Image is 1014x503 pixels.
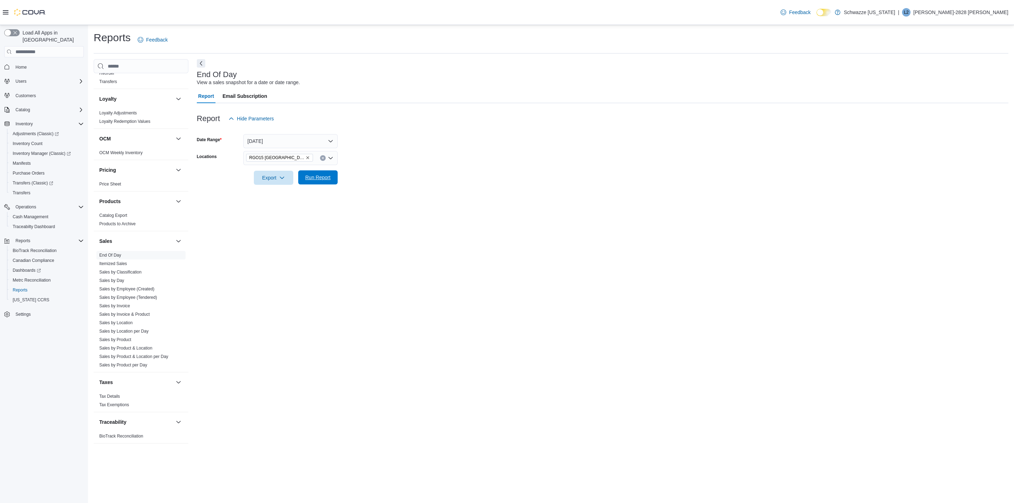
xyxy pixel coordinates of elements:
span: Reports [13,287,27,293]
a: Inventory Count [10,139,45,148]
span: Manifests [10,159,84,168]
span: Dashboards [10,266,84,275]
button: Remove RGO15 Sunland Park from selection in this group [306,156,310,160]
span: Transfers (Classic) [13,180,53,186]
span: Home [13,62,84,71]
span: Inventory Count [13,141,43,146]
span: Loyalty Adjustments [99,110,137,116]
a: Transfers [99,79,117,84]
span: Price Sheet [99,181,121,187]
a: Metrc Reconciliation [10,276,54,284]
a: Reports [10,286,30,294]
button: Operations [13,203,39,211]
span: OCM Weekly Inventory [99,150,143,156]
h3: Sales [99,238,112,245]
a: Tax Exemptions [99,402,129,407]
a: Sales by Day [99,278,124,283]
button: [DATE] [243,134,338,148]
div: Lizzette-2828 Marquez [902,8,910,17]
span: Sales by Invoice [99,303,130,309]
span: Tax Details [99,394,120,399]
button: Pricing [99,166,173,174]
span: Settings [15,312,31,317]
a: Transfers [10,189,33,197]
span: Catalog [15,107,30,113]
span: Users [13,77,84,86]
h3: Report [197,114,220,123]
span: Products to Archive [99,221,136,227]
div: Traceability [94,432,188,443]
span: Reports [13,237,84,245]
label: Date Range [197,137,222,143]
span: Reorder [99,70,114,76]
span: Feedback [789,9,810,16]
button: Next [197,59,205,68]
button: Traceability [174,418,183,426]
a: Dashboards [10,266,44,275]
div: Taxes [94,392,188,412]
button: Sales [174,237,183,245]
button: Cash Management [7,212,87,222]
button: Reports [7,285,87,295]
img: Cova [14,9,46,16]
span: Catalog Export [99,213,127,218]
button: Hide Parameters [226,112,277,126]
span: Reports [15,238,30,244]
a: Adjustments (Classic) [7,129,87,139]
span: Transfers [13,190,30,196]
button: Transfers [7,188,87,198]
a: Manifests [10,159,33,168]
a: Sales by Product & Location per Day [99,354,168,359]
a: Reorder [99,71,114,76]
span: Sales by Classification [99,269,142,275]
a: Loyalty Adjustments [99,111,137,115]
span: Home [15,64,27,70]
button: Export [254,171,293,185]
a: Customers [13,92,39,100]
button: Customers [1,90,87,101]
span: Purchase Orders [10,169,84,177]
span: Reports [10,286,84,294]
button: Canadian Compliance [7,256,87,265]
div: Sales [94,251,188,372]
a: Inventory Manager (Classic) [10,149,74,158]
span: Inventory Manager (Classic) [13,151,71,156]
a: Inventory Manager (Classic) [7,149,87,158]
a: Transfers (Classic) [10,179,56,187]
button: Catalog [1,105,87,115]
a: Home [13,63,30,71]
span: Catalog [13,106,84,114]
span: Customers [15,93,36,99]
button: Users [13,77,29,86]
label: Locations [197,154,217,159]
span: Sales by Product per Day [99,362,147,368]
h3: Taxes [99,379,113,386]
a: Adjustments (Classic) [10,130,62,138]
button: Loyalty [99,95,173,102]
span: Canadian Compliance [13,258,54,263]
button: Clear input [320,155,326,161]
span: Sales by Location [99,320,133,326]
span: Operations [13,203,84,211]
h3: End Of Day [197,70,237,79]
button: Inventory [1,119,87,129]
h1: Reports [94,31,131,45]
button: Home [1,62,87,72]
button: Loyalty [174,95,183,103]
button: Sales [99,238,173,245]
span: Inventory [13,120,84,128]
a: BioTrack Reconciliation [10,246,60,255]
span: L2 [904,8,908,17]
span: BioTrack Reconciliation [13,248,57,253]
button: Run Report [298,170,338,184]
button: Products [99,198,173,205]
a: End Of Day [99,253,121,258]
button: Reports [13,237,33,245]
span: Traceabilty Dashboard [13,224,55,230]
span: Load All Apps in [GEOGRAPHIC_DATA] [20,29,84,43]
span: Manifests [13,161,31,166]
button: Metrc Reconciliation [7,275,87,285]
span: Itemized Sales [99,261,127,266]
span: Sales by Location per Day [99,328,149,334]
button: [US_STATE] CCRS [7,295,87,305]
